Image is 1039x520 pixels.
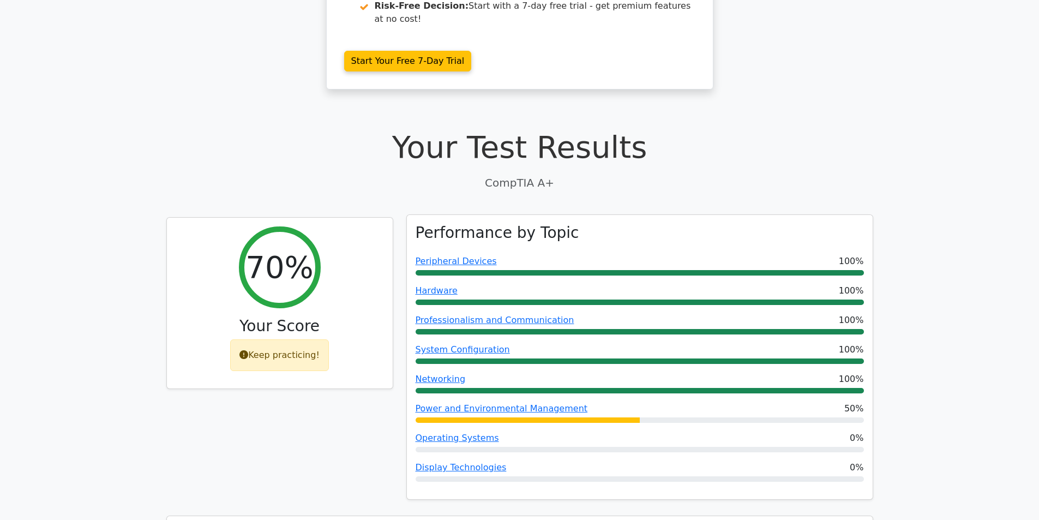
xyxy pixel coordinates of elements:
[416,374,466,384] a: Networking
[839,343,864,356] span: 100%
[844,402,864,415] span: 50%
[416,256,497,266] a: Peripheral Devices
[839,284,864,297] span: 100%
[850,461,863,474] span: 0%
[166,129,873,165] h1: Your Test Results
[416,462,507,473] a: Display Technologies
[245,249,313,285] h2: 70%
[230,339,329,371] div: Keep practicing!
[416,224,579,242] h3: Performance by Topic
[166,175,873,191] p: CompTIA A+
[416,403,588,414] a: Power and Environmental Management
[839,314,864,327] span: 100%
[176,317,384,336] h3: Your Score
[839,373,864,386] span: 100%
[416,344,510,355] a: System Configuration
[850,432,863,445] span: 0%
[416,433,499,443] a: Operating Systems
[344,51,472,71] a: Start Your Free 7-Day Trial
[839,255,864,268] span: 100%
[416,285,458,296] a: Hardware
[416,315,574,325] a: Professionalism and Communication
